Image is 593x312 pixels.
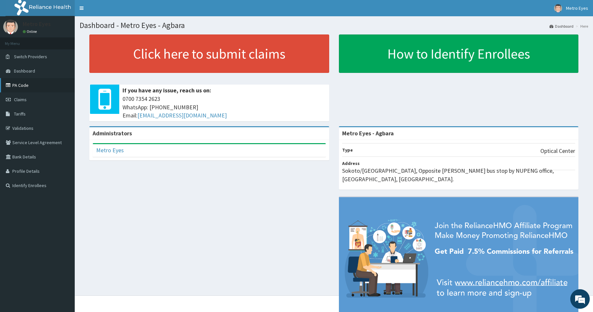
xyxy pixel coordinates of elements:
[122,95,326,120] span: 0700 7354 2623 WhatsApp: [PHONE_NUMBER] Email:
[566,5,588,11] span: Metro Eyes
[342,160,360,166] b: Address
[93,129,132,137] b: Administrators
[80,21,588,30] h1: Dashboard - Metro Eyes - Agbara
[342,147,353,153] b: Type
[96,146,124,154] a: Metro Eyes
[137,112,227,119] a: [EMAIL_ADDRESS][DOMAIN_NAME]
[540,147,575,155] p: Optical Center
[549,23,574,29] a: Dashboard
[14,111,26,117] span: Tariffs
[23,29,38,34] a: Online
[342,167,575,183] p: Sokoto/[GEOGRAPHIC_DATA], Opposite [PERSON_NAME] bus stop by NUPENG office, [GEOGRAPHIC_DATA], [G...
[554,4,562,12] img: User Image
[574,23,588,29] li: Here
[3,20,18,34] img: User Image
[89,34,329,73] a: Click here to submit claims
[14,97,27,102] span: Claims
[342,129,394,137] strong: Metro Eyes - Agbara
[14,54,47,60] span: Switch Providers
[14,68,35,74] span: Dashboard
[23,21,51,27] p: Metro Eyes
[339,34,579,73] a: How to Identify Enrollees
[122,87,211,94] b: If you have any issue, reach us on:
